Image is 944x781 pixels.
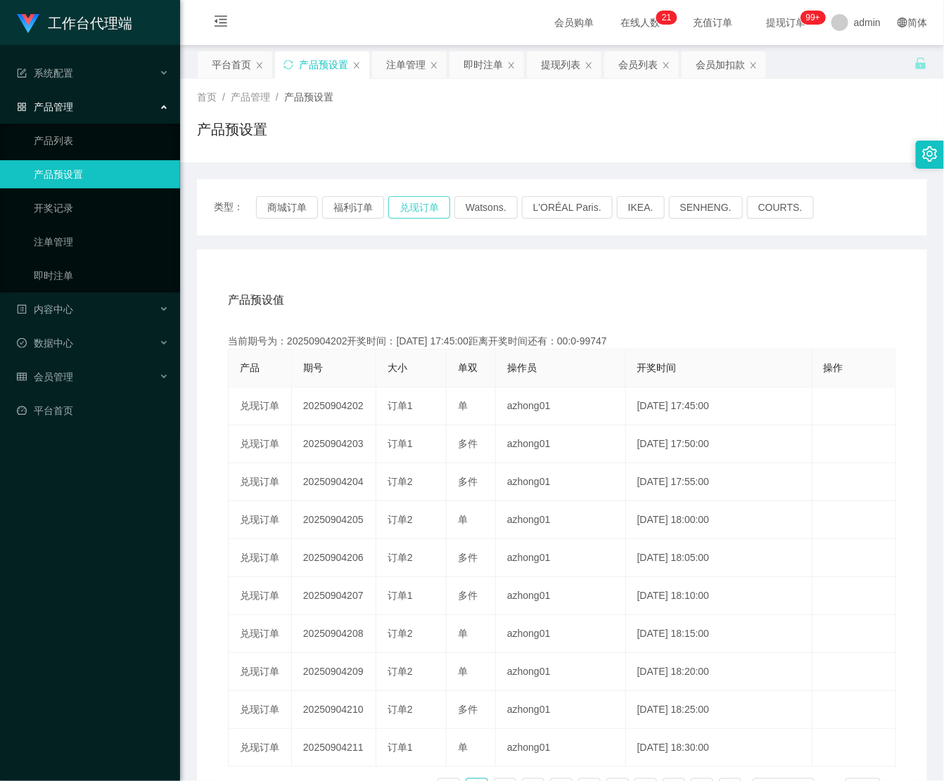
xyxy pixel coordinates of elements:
[229,653,292,691] td: 兑现订单
[626,539,812,577] td: [DATE] 18:05:00
[388,704,413,715] span: 订单2
[662,11,667,25] p: 2
[922,146,938,162] i: 图标: setting
[229,729,292,767] td: 兑现订单
[824,362,843,373] span: 操作
[228,292,284,309] span: 产品预设值
[255,61,264,70] i: 图标: close
[898,18,907,27] i: 图标: global
[214,196,256,219] span: 类型：
[388,476,413,487] span: 订单2
[17,372,27,382] i: 图标: table
[626,729,812,767] td: [DATE] 18:30:00
[292,577,376,615] td: 20250904207
[496,463,626,501] td: azhong01
[507,61,516,70] i: 图标: close
[212,51,251,78] div: 平台首页
[496,387,626,425] td: azhong01
[914,57,927,70] i: 图标: unlock
[687,18,740,27] span: 充值订单
[458,362,478,373] span: 单双
[386,51,426,78] div: 注单管理
[388,362,407,373] span: 大小
[430,61,438,70] i: 图标: close
[656,11,677,25] sup: 21
[662,61,670,70] i: 图标: close
[388,552,413,563] span: 订单2
[292,425,376,463] td: 20250904203
[669,196,743,219] button: SENHENG.
[747,196,814,219] button: COURTS.
[34,194,169,222] a: 开奖记录
[760,18,813,27] span: 提现订单
[626,387,812,425] td: [DATE] 17:45:00
[48,1,132,46] h1: 工作台代理端
[388,196,450,219] button: 兑现订单
[17,304,73,315] span: 内容中心
[458,514,468,525] span: 单
[458,628,468,639] span: 单
[626,691,812,729] td: [DATE] 18:25:00
[276,91,279,103] span: /
[626,501,812,539] td: [DATE] 18:00:00
[617,196,665,219] button: IKEA.
[458,476,478,487] span: 多件
[388,628,413,639] span: 订单2
[222,91,225,103] span: /
[17,371,73,382] span: 会员管理
[17,304,27,314] i: 图标: profile
[34,160,169,188] a: 产品预设置
[388,666,413,677] span: 订单2
[388,438,413,449] span: 订单1
[496,615,626,653] td: azhong01
[34,228,169,256] a: 注单管理
[496,691,626,729] td: azhong01
[626,463,812,501] td: [DATE] 17:55:00
[458,400,468,411] span: 单
[464,51,503,78] div: 即时注单
[17,338,27,348] i: 图标: check-circle-o
[388,514,413,525] span: 订单2
[637,362,677,373] span: 开奖时间
[17,102,27,112] i: 图标: appstore-o
[231,91,270,103] span: 产品管理
[352,61,361,70] i: 图标: close
[292,463,376,501] td: 20250904204
[507,362,537,373] span: 操作员
[585,61,593,70] i: 图标: close
[322,196,384,219] button: 福利订单
[292,729,376,767] td: 20250904211
[284,91,333,103] span: 产品预设置
[292,653,376,691] td: 20250904209
[283,60,293,70] i: 图标: sync
[17,101,73,112] span: 产品管理
[17,14,39,34] img: logo.9652507e.png
[292,691,376,729] td: 20250904210
[496,501,626,539] td: azhong01
[626,425,812,463] td: [DATE] 17:50:00
[229,501,292,539] td: 兑现订单
[229,577,292,615] td: 兑现订单
[240,362,260,373] span: 产品
[17,337,73,349] span: 数据中心
[749,61,758,70] i: 图标: close
[17,17,132,28] a: 工作台代理端
[388,400,413,411] span: 订单1
[522,196,613,219] button: L'ORÉAL Paris.
[696,51,745,78] div: 会员加扣款
[388,590,413,601] span: 订单1
[292,501,376,539] td: 20250904205
[458,590,478,601] span: 多件
[197,119,267,140] h1: 产品预设置
[667,11,672,25] p: 1
[256,196,318,219] button: 商城订单
[34,127,169,155] a: 产品列表
[303,362,323,373] span: 期号
[496,539,626,577] td: azhong01
[229,691,292,729] td: 兑现订单
[496,577,626,615] td: azhong01
[541,51,580,78] div: 提现列表
[496,653,626,691] td: azhong01
[197,91,217,103] span: 首页
[17,67,73,79] span: 系统配置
